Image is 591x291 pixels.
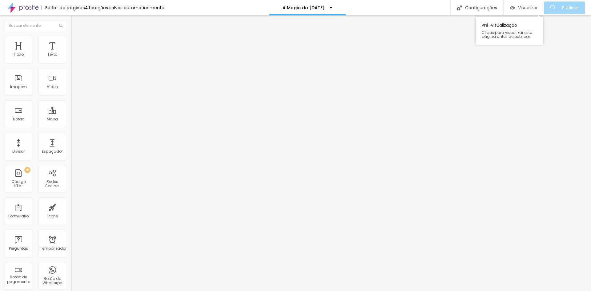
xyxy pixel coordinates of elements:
font: Vídeo [47,84,58,89]
font: Perguntas [9,246,28,251]
font: Imagem [10,84,27,89]
font: Pré-visualização [482,22,517,28]
img: view-1.svg [510,5,515,10]
font: Formulário [8,213,29,219]
font: Publicar [562,5,579,11]
font: Código HTML [11,179,26,188]
font: Visualizar [518,5,538,11]
button: Visualizar [504,2,544,14]
font: Espaçador [42,149,63,154]
button: Publicar [544,2,585,14]
font: Mapa [47,116,58,122]
input: Buscar elemento [5,20,66,31]
font: Botão [13,116,24,122]
font: Clique para visualizar esta página antes de publicar. [482,30,533,39]
img: Ícone [59,24,63,27]
font: Botão de pagamento [7,274,30,284]
font: Botão do WhatsApp [42,276,62,285]
font: Divisor [12,149,25,154]
font: Título [13,52,24,57]
font: Texto [47,52,57,57]
font: Alterações salvas automaticamente [85,5,164,11]
font: Redes Sociais [45,179,59,188]
img: Ícone [457,5,462,10]
font: Temporizador [40,246,66,251]
font: Ícone [47,213,58,219]
font: Editor de páginas [45,5,85,11]
font: A Magia do [DATE] [283,5,325,11]
font: Configurações [465,5,497,11]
